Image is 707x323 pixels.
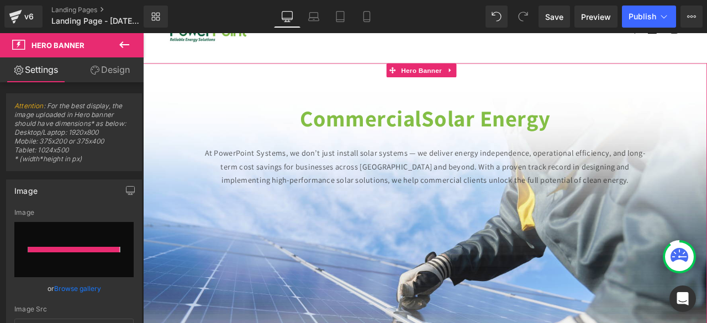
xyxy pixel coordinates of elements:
[357,36,371,52] a: Expand / Collapse
[574,6,618,28] a: Preview
[14,102,134,171] span: : For the best display, the image uploaded in Hero banner should have dimensions* as below: Deskt...
[14,209,134,216] div: Image
[186,83,330,118] strong: Commercial
[14,283,134,294] div: or
[71,134,597,183] p: At PowerPoint Systems, we don’t just install solar systems — we deliver energy independence, oper...
[31,41,85,50] span: Hero Banner
[327,6,353,28] a: Tablet
[74,57,146,82] a: Design
[54,279,101,298] a: Browse gallery
[300,6,327,28] a: Laptop
[22,9,36,24] div: v6
[51,6,162,14] a: Landing Pages
[669,285,696,312] div: Open Intercom Messenger
[545,11,563,23] span: Save
[303,36,357,52] span: Hero Banner
[622,6,676,28] button: Publish
[581,11,611,23] span: Preview
[353,6,380,28] a: Mobile
[14,305,134,313] div: Image Src
[680,6,703,28] button: More
[274,6,300,28] a: Desktop
[486,6,508,28] button: Undo
[14,102,44,110] a: Attention
[14,180,38,195] div: Image
[4,6,43,28] a: v6
[629,12,656,21] span: Publish
[51,17,141,25] span: Landing Page - [DATE] 13:53:24
[144,6,168,28] a: New Library
[330,83,483,118] strong: Solar Energy
[512,6,534,28] button: Redo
